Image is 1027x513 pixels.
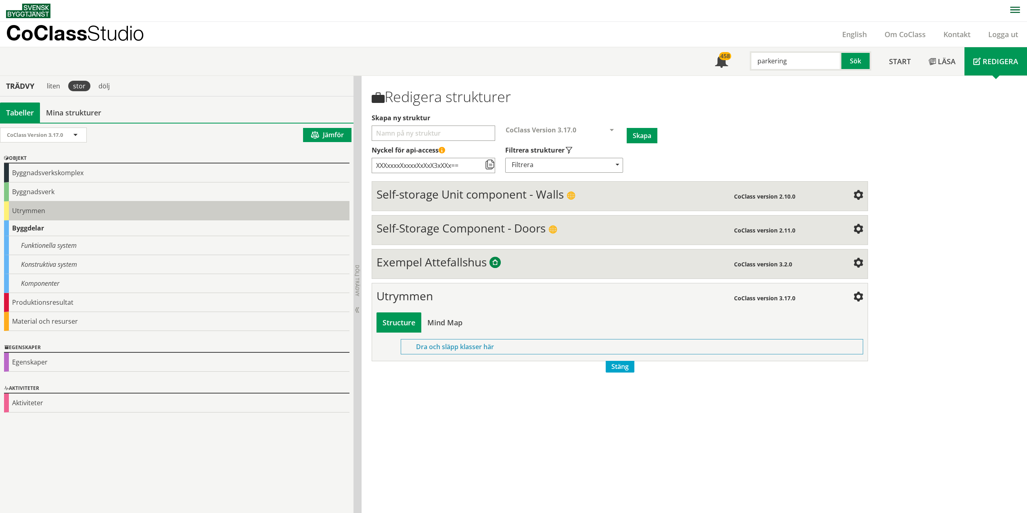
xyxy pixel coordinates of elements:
span: CoClass version 3.17.0 [734,294,795,302]
span: CoClass Version 3.17.0 [7,131,63,138]
div: Aktiviteter [4,394,349,412]
a: Redigera [964,47,1027,75]
h1: Redigera strukturer [372,88,868,105]
label: Välj ett namn för att skapa en ny struktur [372,113,868,122]
div: Bygg och visa struktur i en mind map-vy [421,312,469,333]
span: Byggtjänsts exempelstrukturer [489,258,501,269]
input: Sök [750,51,841,71]
input: Nyckel till åtkomststruktur via API (kräver API-licensabonnemang) [372,158,495,173]
div: Material och resurser [4,312,349,331]
p: CoClass [6,28,144,38]
span: Self-Storage Component - Doors [376,220,546,236]
a: Start [880,47,920,75]
a: Mina strukturer [40,103,107,123]
span: Kopiera [485,160,495,170]
a: English [833,29,876,39]
div: 458 [719,52,731,60]
div: Utrymmen [4,201,349,220]
img: Svensk Byggtjänst [6,4,50,18]
button: Jämför [303,128,351,142]
span: Notifikationer [715,56,728,69]
span: Publik struktur [548,225,557,234]
a: Om CoClass [876,29,935,39]
span: CoClass version 2.11.0 [734,226,795,234]
div: Filtrera [505,158,623,173]
span: Start [889,57,911,66]
div: Dra och släpp klasser här [401,339,863,354]
div: Produktionsresultat [4,293,349,312]
span: CoClass version 3.2.0 [734,260,792,268]
span: Stäng [606,361,634,373]
span: Läsa [938,57,956,66]
a: Logga ut [979,29,1027,39]
span: Dölj trädvy [354,265,361,296]
div: Objekt [4,154,349,163]
div: Byggdelar [4,220,349,236]
button: Sök [841,51,871,71]
span: Inställningar [853,191,863,201]
span: Inställningar [853,259,863,268]
span: Publik struktur [567,191,575,200]
div: dölj [94,81,115,91]
button: Skapa [627,128,657,143]
span: Denna API-nyckel ger åtkomst till alla strukturer som du har skapat eller delat med dig av. Håll ... [439,147,445,154]
div: Aktiviteter [4,384,349,394]
span: Exempel Attefallshus [376,254,487,270]
div: Byggnadsverk [4,182,349,201]
a: Läsa [920,47,964,75]
label: Nyckel till åtkomststruktur via API (kräver API-licensabonnemang) [372,146,868,155]
a: Kontakt [935,29,979,39]
a: CoClassStudio [6,22,161,47]
span: Self-storage Unit component - Walls [376,186,564,202]
div: Bygg och visa struktur i tabellvy [376,312,421,333]
div: Välj CoClass-version för att skapa en ny struktur [499,126,627,146]
span: Inställningar [853,293,863,302]
div: Konstruktiva system [4,255,349,274]
input: Välj ett namn för att skapa en ny struktur Välj vilka typer av strukturer som ska visas i din str... [372,126,495,141]
span: CoClass version 2.10.0 [734,193,795,200]
div: liten [42,81,65,91]
div: Egenskaper [4,353,349,372]
div: stor [68,81,90,91]
span: CoClass Version 3.17.0 [506,126,576,134]
div: Komponenter [4,274,349,293]
a: 458 [706,47,737,75]
span: Inställningar [853,225,863,235]
div: Funktionella system [4,236,349,255]
label: Välj vilka typer av strukturer som ska visas i din strukturlista [505,146,622,155]
span: Studio [87,21,144,45]
span: Utrymmen [376,288,433,304]
span: Redigera [983,57,1018,66]
div: Byggnadsverkskomplex [4,163,349,182]
div: Trädvy [2,82,39,90]
div: Egenskaper [4,343,349,353]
